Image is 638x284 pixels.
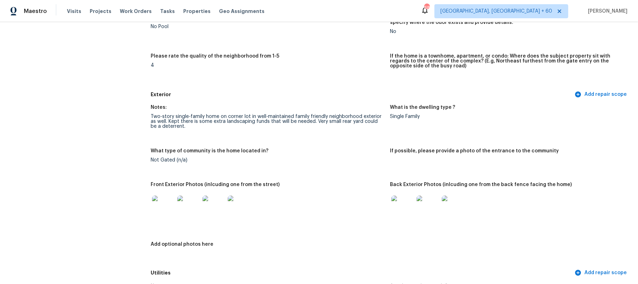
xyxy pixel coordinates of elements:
span: Projects [90,8,111,15]
div: No [390,29,624,34]
h5: Front Exterior Photos (inlcuding one from the street) [151,182,280,187]
h5: Please rate the quality of the neighborhood from 1-5 [151,54,279,59]
h5: Back Exterior Photos (inlcuding one from the back fence facing the home) [390,182,572,187]
div: Two-story single-family home on corner lot in well-maintained family friendly neighborhood exteri... [151,114,385,129]
div: 4 [151,63,385,68]
span: Geo Assignments [219,8,265,15]
h5: If the home is a townhome, apartment, or condo: Where does the subject property sit with regards ... [390,54,624,68]
h5: If possible, please provide a photo of the entrance to the community [390,148,559,153]
span: Tasks [160,9,175,14]
div: 689 [424,4,429,11]
h5: What type of community is the home located in? [151,148,268,153]
span: Visits [67,8,81,15]
div: Single Family [390,114,624,119]
span: [PERSON_NAME] [585,8,627,15]
span: Maestro [24,8,47,15]
span: Work Orders [120,8,152,15]
span: Add repair scope [576,90,627,99]
h5: Add optional photos here [151,242,213,247]
button: Add repair scope [573,88,630,101]
span: Properties [183,8,211,15]
span: Add repair scope [576,269,627,277]
button: Add repair scope [573,266,630,279]
h5: Notes: [151,105,167,110]
h5: Exterior [151,91,573,98]
h5: Utilities [151,269,573,277]
h5: What is the dwelling type ? [390,105,455,110]
div: Not Gated (n/a) [151,158,385,163]
span: [GEOGRAPHIC_DATA], [GEOGRAPHIC_DATA] + 60 [440,8,552,15]
div: No Pool [151,24,385,29]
